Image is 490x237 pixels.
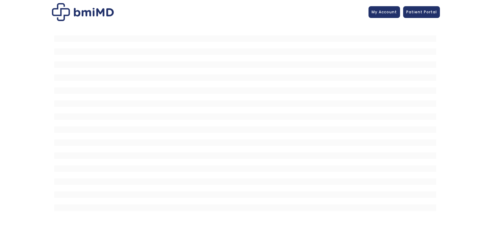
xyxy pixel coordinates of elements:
img: Patient Messaging Portal [52,3,114,21]
span: My Account [372,9,397,15]
a: My Account [369,6,400,18]
a: Patient Portal [403,6,440,18]
iframe: MDI Patient Messaging Portal [54,29,436,215]
span: Patient Portal [406,9,437,15]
